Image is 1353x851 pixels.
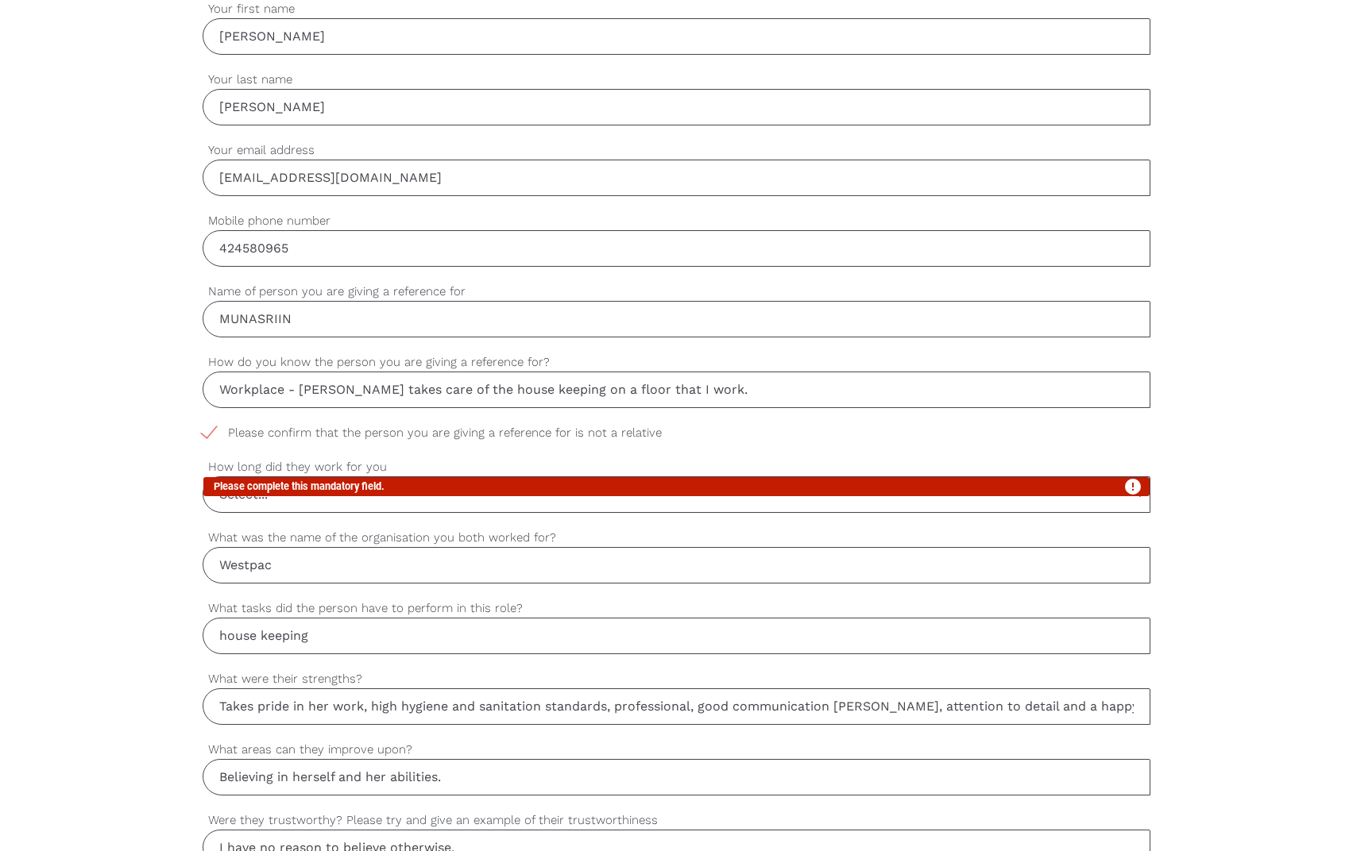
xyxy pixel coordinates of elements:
label: What tasks did the person have to perform in this role? [203,599,1150,618]
label: What were their strengths? [203,670,1150,688]
label: Were they trustworthy? Please try and give an example of their trustworthiness [203,811,1150,830]
label: Your email address [203,141,1150,160]
label: Your last name [203,71,1150,89]
label: Mobile phone number [203,212,1150,230]
span: Please confirm that the person you are giving a reference for is not a relative [203,424,692,442]
label: What was the name of the organisation you both worked for? [203,529,1150,547]
i: error [1123,477,1142,496]
label: What areas can they improve upon? [203,741,1150,759]
label: How long did they work for you [203,458,1150,476]
label: Name of person you are giving a reference for [203,283,1150,301]
label: How do you know the person you are giving a reference for? [203,353,1150,372]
